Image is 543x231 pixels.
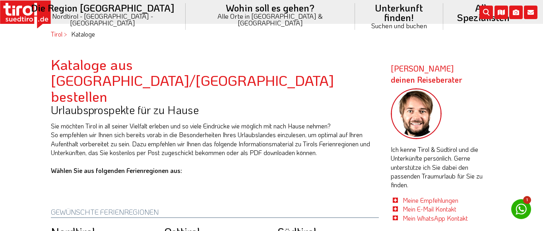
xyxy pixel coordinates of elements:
h2: Gewünschte Ferienregionen [51,208,379,218]
div: So empfehlen wir Ihnen sich bereits vorab in die Besonderheiten Ihres Urlaubslandes einzulesen, u... [51,130,379,157]
span: 1 [523,196,531,204]
i: Kontakt [524,6,537,19]
span: deinen Reiseberater [391,74,462,85]
small: Alle Orte in [GEOGRAPHIC_DATA] & [GEOGRAPHIC_DATA] [195,13,345,26]
i: Karte öffnen [495,6,508,19]
div: Ich kenne Tirol & Südtirol und die Unterkünfte persönlich. Gerne unterstütze ich Sie dabei den pa... [391,88,492,223]
a: Mein WhatsApp Kontakt [403,214,468,222]
a: Mein E-Mail Kontakt [403,205,456,213]
h2: Kataloge aus [GEOGRAPHIC_DATA]/[GEOGRAPHIC_DATA] bestellen [51,56,379,104]
small: Nordtirol - [GEOGRAPHIC_DATA] - [GEOGRAPHIC_DATA] [29,13,176,26]
strong: [PERSON_NAME] [391,63,462,85]
h3: Urlaubsprospekte für zu Hause [51,104,379,116]
i: Fotogalerie [509,6,523,19]
small: Suchen und buchen [365,22,434,29]
a: Meine Empfehlungen [403,196,458,204]
img: frag-markus.png [391,88,442,139]
div: Sie möchten Tirol in all seiner Vielfalt erleben und so viele Eindrücke wie möglich mit nach Haus... [51,122,379,130]
strong: Wählen Sie aus folgenden Ferienregionen aus: [51,166,182,175]
a: 1 [511,199,531,219]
